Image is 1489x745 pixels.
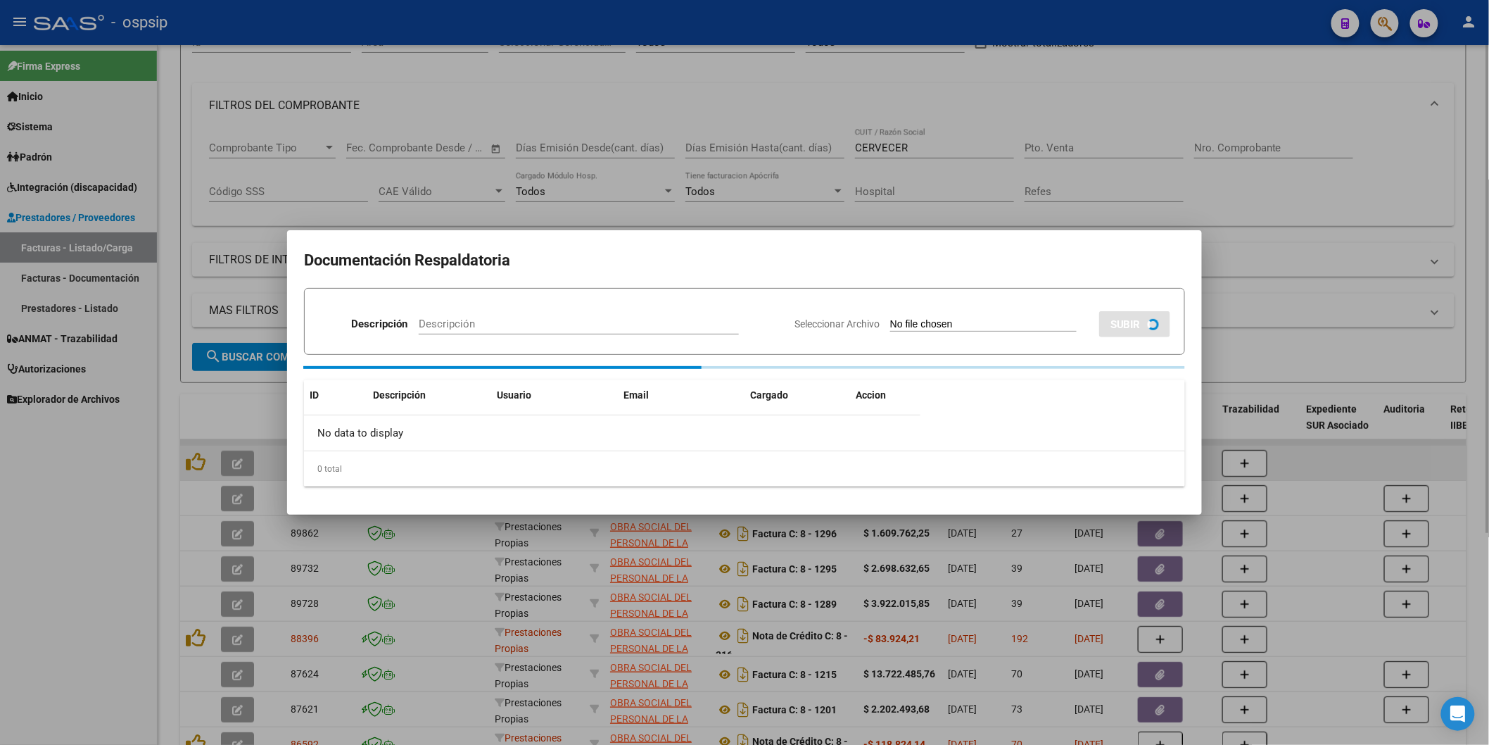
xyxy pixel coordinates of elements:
[497,389,531,401] span: Usuario
[304,380,367,411] datatable-header-cell: ID
[750,389,788,401] span: Cargado
[744,380,850,411] datatable-header-cell: Cargado
[310,389,319,401] span: ID
[304,415,920,451] div: No data to display
[304,451,1185,487] div: 0 total
[623,389,649,401] span: Email
[856,389,886,401] span: Accion
[351,316,407,332] p: Descripción
[618,380,744,411] datatable-header-cell: Email
[373,389,426,401] span: Descripción
[304,247,1185,274] h2: Documentación Respaldatoria
[1441,697,1475,731] div: Open Intercom Messenger
[850,380,920,411] datatable-header-cell: Accion
[794,318,880,330] span: Seleccionar Archivo
[1099,311,1170,337] button: SUBIR
[1110,318,1141,331] span: SUBIR
[367,380,491,411] datatable-header-cell: Descripción
[491,380,618,411] datatable-header-cell: Usuario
